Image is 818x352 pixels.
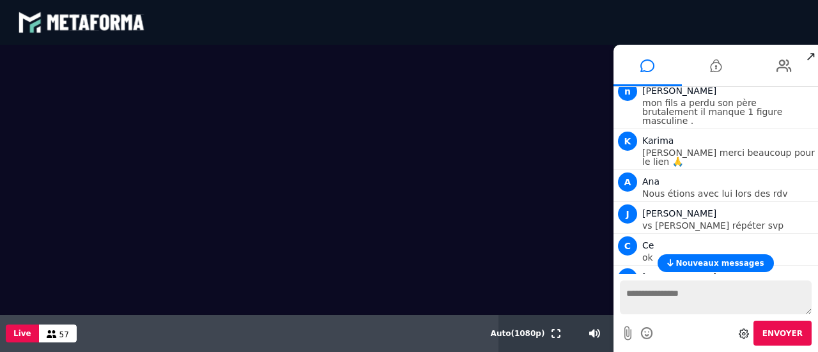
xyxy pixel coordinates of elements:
[753,321,812,346] button: Envoyer
[642,86,716,96] span: [PERSON_NAME]
[642,148,815,166] p: [PERSON_NAME] merci beaucoup pour le lien 🙏
[803,45,818,68] span: ↗
[618,236,637,256] span: C
[618,132,637,151] span: K
[658,254,773,272] button: Nouveaux messages
[6,325,39,342] button: Live
[675,259,764,268] span: Nouveaux messages
[618,204,637,224] span: J
[618,82,637,101] span: n
[491,329,545,338] span: Auto ( 1080 p)
[618,172,637,192] span: A
[59,330,69,339] span: 57
[642,176,660,187] span: Ana
[642,189,815,198] p: Nous étions avec lui lors des rdv
[642,272,716,282] span: [PERSON_NAME]
[642,208,716,218] span: [PERSON_NAME]
[642,221,815,230] p: vs [PERSON_NAME] répéter svp
[642,135,674,146] span: Karima
[642,240,654,250] span: Ce
[642,253,815,262] p: ok
[488,315,548,352] button: Auto(1080p)
[762,329,803,338] span: Envoyer
[642,98,815,125] p: mon fils a perdu son père brutalement il manque 1 figure masculine .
